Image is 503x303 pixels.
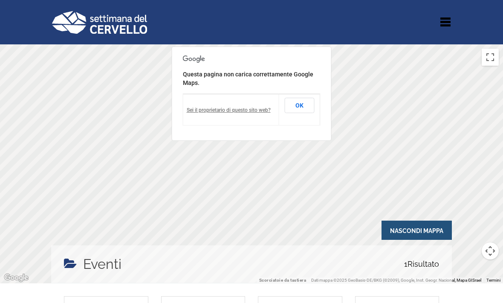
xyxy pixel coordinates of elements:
[83,254,121,274] h4: Eventi
[187,107,271,113] a: Sei il proprietario di questo sito web?
[482,49,499,66] button: Attiva/disattiva vista schermo intero
[51,11,147,34] img: Logo
[404,259,408,268] span: 1
[2,272,30,283] img: Google
[382,221,452,240] span: Nascondi Mappa
[404,254,439,274] span: Risultato
[486,278,500,283] a: Termini (si apre in una nuova scheda)
[183,71,313,86] span: Questa pagina non carica correttamente Google Maps.
[482,242,499,259] button: Controlli di visualizzazione della mappa
[285,98,315,113] button: OK
[2,272,30,283] a: Visualizza questa zona in Google Maps (in una nuova finestra)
